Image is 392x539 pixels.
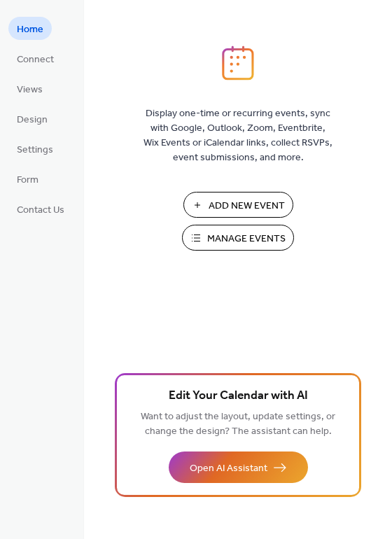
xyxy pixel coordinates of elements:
a: Contact Us [8,197,73,220]
a: Design [8,107,56,130]
span: Design [17,113,48,127]
span: Edit Your Calendar with AI [169,386,308,406]
span: Open AI Assistant [190,461,267,476]
span: Form [17,173,38,188]
span: Display one-time or recurring events, sync with Google, Outlook, Zoom, Eventbrite, Wix Events or ... [143,106,332,165]
a: Views [8,77,51,100]
a: Form [8,167,47,190]
a: Home [8,17,52,40]
span: Home [17,22,43,37]
a: Settings [8,137,62,160]
span: Settings [17,143,53,157]
a: Connect [8,47,62,70]
button: Add New Event [183,192,293,218]
img: logo_icon.svg [222,45,254,80]
span: Connect [17,52,54,67]
button: Manage Events [182,225,294,251]
span: Views [17,83,43,97]
button: Open AI Assistant [169,451,308,483]
span: Contact Us [17,203,64,218]
span: Want to adjust the layout, update settings, or change the design? The assistant can help. [141,407,335,441]
span: Add New Event [209,199,285,213]
span: Manage Events [207,232,286,246]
